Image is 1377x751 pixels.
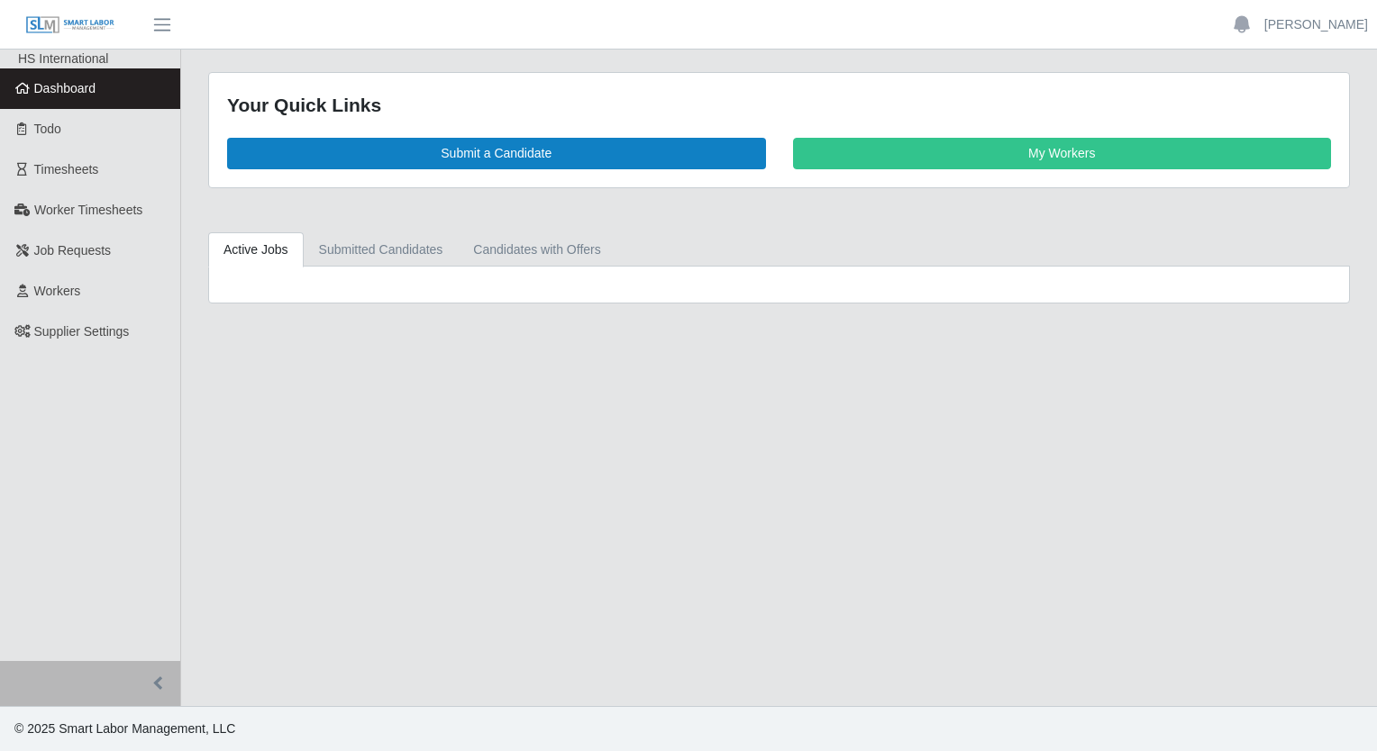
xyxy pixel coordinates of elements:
span: Job Requests [34,243,112,258]
span: Todo [34,122,61,136]
a: Active Jobs [208,232,304,267]
span: Supplier Settings [34,324,130,339]
span: Workers [34,284,81,298]
img: SLM Logo [25,15,115,35]
div: Your Quick Links [227,91,1331,120]
a: Submit a Candidate [227,138,766,169]
a: My Workers [793,138,1332,169]
span: © 2025 Smart Labor Management, LLC [14,721,235,736]
span: Timesheets [34,162,99,176]
a: Candidates with Offers [458,232,616,267]
a: Submitted Candidates [304,232,459,267]
span: HS International [18,51,108,66]
span: Dashboard [34,81,96,95]
a: [PERSON_NAME] [1264,15,1368,34]
span: Worker Timesheets [34,203,142,217]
